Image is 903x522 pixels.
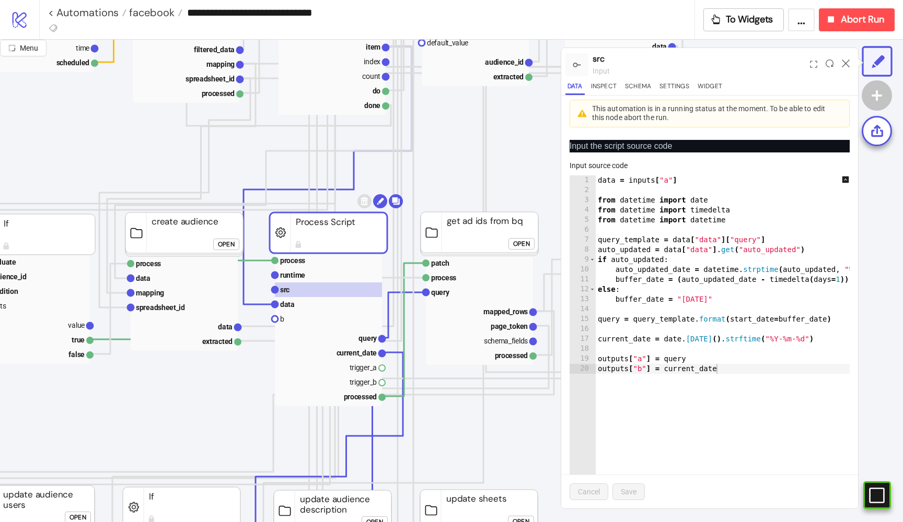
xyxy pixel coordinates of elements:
[570,245,596,255] div: 8
[570,354,596,364] div: 19
[570,275,596,284] div: 11
[362,72,380,80] text: count
[337,349,377,357] text: current_date
[206,60,235,68] text: mapping
[570,294,596,304] div: 13
[810,61,817,68] span: expand
[570,483,608,500] button: Cancel
[8,44,16,52] span: radius-bottomright
[570,140,850,152] p: Input the script source code
[657,81,691,95] button: Settings
[20,44,38,52] span: Menu
[570,225,596,235] div: 6
[280,315,284,323] text: b
[570,334,596,344] div: 17
[589,284,595,294] span: Toggle code folding, rows 12 through 13
[570,195,596,205] div: 3
[431,259,449,267] text: patch
[483,307,528,316] text: mapped_rows
[218,323,233,331] text: data
[364,57,380,66] text: index
[366,43,380,51] text: item
[485,58,524,66] text: audience_id
[570,364,596,374] div: 20
[788,8,815,31] button: ...
[126,6,175,19] span: facebook
[194,45,235,54] text: filtered_data
[136,303,185,312] text: spreadsheet_id
[570,160,634,171] label: Input source code
[280,256,305,265] text: process
[570,255,596,265] div: 9
[136,259,161,268] text: process
[589,255,595,265] span: Toggle code folding, rows 9 through 11
[427,39,468,47] text: default_value
[570,215,596,225] div: 5
[431,288,450,296] text: query
[570,304,596,314] div: 14
[565,81,585,95] button: Data
[593,65,806,77] div: input
[513,238,530,250] div: Open
[280,286,290,294] text: src
[136,274,150,282] text: data
[570,205,596,215] div: 4
[213,239,239,250] button: Open
[570,314,596,324] div: 15
[570,344,596,354] div: 18
[570,324,596,334] div: 16
[841,14,884,26] span: Abort Run
[612,483,645,500] button: Save
[508,238,535,250] button: Open
[703,8,784,31] button: To Widgets
[570,284,596,294] div: 12
[218,239,235,251] div: Open
[126,7,182,18] a: facebook
[623,81,653,95] button: Schema
[68,321,85,329] text: value
[570,185,596,195] div: 2
[696,81,724,95] button: Widget
[484,337,528,345] text: schema_fields
[186,75,235,83] text: spreadsheet_id
[570,235,596,245] div: 7
[589,81,619,95] button: Inspect
[652,42,667,51] text: data
[592,104,832,123] div: This automation is in a running status at the moment. To be able to edit this node abort the run.
[819,8,895,31] button: Abort Run
[76,44,89,52] text: time
[431,274,456,282] text: process
[570,175,596,185] div: 1
[48,7,126,18] a: < Automations
[593,52,806,65] div: src
[726,14,773,26] span: To Widgets
[280,271,305,279] text: runtime
[280,300,295,309] text: data
[358,334,377,342] text: query
[842,176,849,183] span: up-square
[491,322,528,330] text: page_token
[570,265,596,275] div: 10
[136,289,164,297] text: mapping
